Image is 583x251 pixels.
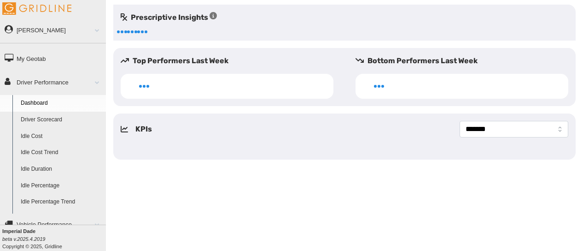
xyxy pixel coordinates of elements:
[17,178,106,194] a: Idle Percentage
[17,210,106,227] a: Safety Exceptions
[17,128,106,145] a: Idle Cost
[121,12,217,23] h5: Prescriptive Insights
[17,144,106,161] a: Idle Cost Trend
[135,124,152,135] h5: KPIs
[2,2,71,15] img: Gridline
[356,55,576,66] h5: Bottom Performers Last Week
[17,161,106,178] a: Idle Duration
[17,194,106,210] a: Idle Percentage Trend
[17,112,106,128] a: Driver Scorecard
[121,55,341,66] h5: Top Performers Last Week
[2,228,35,234] b: Imperial Dade
[2,227,106,250] div: Copyright © 2025, Gridline
[2,236,45,242] i: beta v.2025.4.2019
[17,95,106,112] a: Dashboard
